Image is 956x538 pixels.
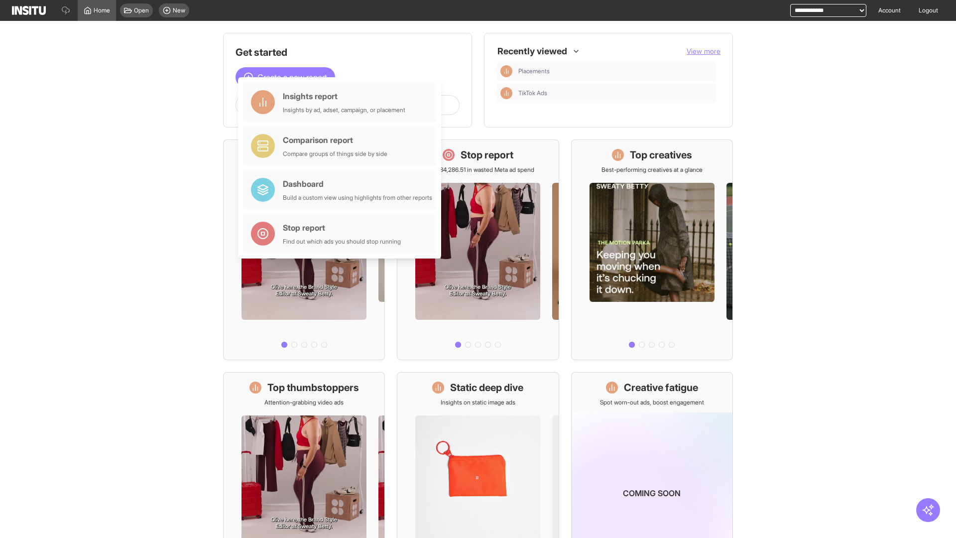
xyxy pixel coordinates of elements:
[283,222,401,234] div: Stop report
[630,148,692,162] h1: Top creatives
[283,106,405,114] div: Insights by ad, adset, campaign, or placement
[571,139,733,360] a: Top creativesBest-performing creatives at a glance
[283,134,387,146] div: Comparison report
[12,6,46,15] img: Logo
[687,47,720,55] span: View more
[264,399,344,406] p: Attention-grabbing video ads
[422,166,534,174] p: Save £34,286.51 in wasted Meta ad spend
[267,381,359,395] h1: Top thumbstoppers
[173,6,185,14] span: New
[518,89,547,97] span: TikTok Ads
[601,166,703,174] p: Best-performing creatives at a glance
[450,381,523,395] h1: Static deep dive
[283,238,401,246] div: Find out which ads you should stop running
[500,65,512,77] div: Insights
[518,67,550,75] span: Placements
[283,194,432,202] div: Build a custom view using highlights from other reports
[257,71,327,83] span: Create a new report
[441,399,515,406] p: Insights on static image ads
[236,45,460,59] h1: Get started
[283,150,387,158] div: Compare groups of things side by side
[236,67,335,87] button: Create a new report
[687,46,720,56] button: View more
[134,6,149,14] span: Open
[500,87,512,99] div: Insights
[461,148,513,162] h1: Stop report
[94,6,110,14] span: Home
[223,139,385,360] a: What's live nowSee all active ads instantly
[283,90,405,102] div: Insights report
[518,89,713,97] span: TikTok Ads
[518,67,713,75] span: Placements
[397,139,559,360] a: Stop reportSave £34,286.51 in wasted Meta ad spend
[283,178,432,190] div: Dashboard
